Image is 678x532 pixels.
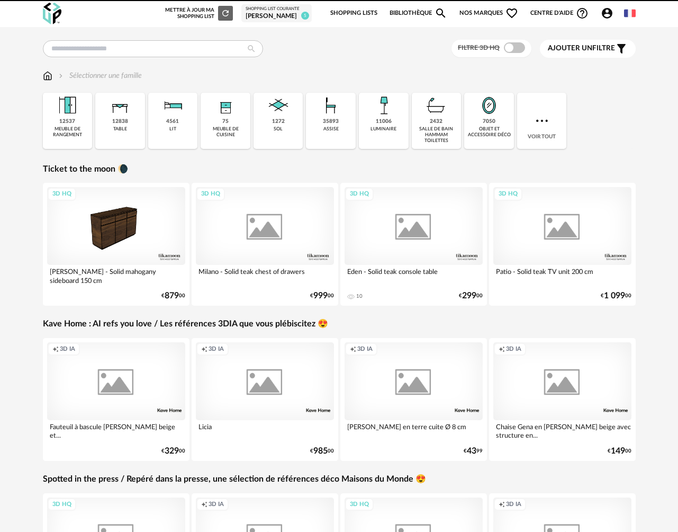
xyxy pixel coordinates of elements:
[272,118,285,125] div: 1272
[534,112,550,129] img: more.7b13dc1.svg
[196,188,225,201] div: 3D HQ
[370,126,396,132] div: luminaire
[340,338,487,461] a: Creation icon 3D IA [PERSON_NAME] en terre cuite Ø 8 cm €4399
[357,345,373,353] span: 3D IA
[323,126,339,132] div: assise
[192,338,338,461] a: Creation icon 3D IA Licia €98500
[246,12,308,21] div: [PERSON_NAME]
[601,292,631,299] div: € 00
[246,6,308,20] a: Shopping List courante [PERSON_NAME] 5
[48,188,76,201] div: 3D HQ
[493,420,631,441] div: Chaise Gena en [PERSON_NAME] beige avec structure en...
[43,474,426,485] a: Spotted in the press / Repéré dans la presse, une sélection de références déco Maisons du Monde 😍
[246,6,308,12] div: Shopping List courante
[459,292,483,299] div: € 00
[209,345,224,353] span: 3D IA
[107,93,133,118] img: Table.png
[201,501,207,509] span: Creation icon
[506,345,521,353] span: 3D IA
[113,126,127,132] div: table
[464,448,483,455] div: € 99
[390,2,448,24] a: BibliothèqueMagnify icon
[499,345,505,353] span: Creation icon
[345,420,483,441] div: [PERSON_NAME] en terre cuite Ø 8 cm
[323,118,339,125] div: 35893
[430,118,442,125] div: 2432
[459,2,519,24] span: Nos marques
[47,420,185,441] div: Fauteuil à bascule [PERSON_NAME] beige et...
[345,498,374,511] div: 3D HQ
[350,345,356,353] span: Creation icon
[376,118,392,125] div: 11006
[55,93,80,118] img: Meuble%20de%20rangement.png
[169,126,176,132] div: lit
[196,265,334,286] div: Milano - Solid teak chest of drawers
[165,6,233,21] div: Mettre à jour ma Shopping List
[608,448,631,455] div: € 00
[423,93,449,118] img: Salle%20de%20bain.png
[161,292,185,299] div: € 00
[274,126,283,132] div: sol
[467,126,511,138] div: objet et accessoire déco
[615,42,628,55] span: Filter icon
[301,12,309,20] span: 5
[330,2,377,24] a: Shopping Lists
[213,93,238,118] img: Rangement.png
[209,501,224,509] span: 3D IA
[57,70,65,81] img: svg+xml;base64,PHN2ZyB3aWR0aD0iMTYiIGhlaWdodD0iMTYiIHZpZXdCb3g9IjAgMCAxNiAxNiIgZmlsbD0ibm9uZSIgeG...
[483,118,495,125] div: 7050
[318,93,343,118] img: Assise.png
[43,183,189,306] a: 3D HQ [PERSON_NAME] - Solid mahogany sideboard 150 cm €87900
[601,7,613,20] span: Account Circle icon
[499,501,505,509] span: Creation icon
[467,448,476,455] span: 43
[266,93,291,118] img: Sol.png
[221,11,230,16] span: Refresh icon
[505,7,518,20] span: Heart Outline icon
[165,292,179,299] span: 879
[161,448,185,455] div: € 00
[310,292,334,299] div: € 00
[196,420,334,441] div: Licia
[548,45,592,52] span: Ajouter un
[435,7,447,20] span: Magnify icon
[310,448,334,455] div: € 00
[222,118,229,125] div: 75
[59,118,75,125] div: 12537
[576,7,589,20] span: Help Circle Outline icon
[43,3,61,24] img: OXP
[494,188,522,201] div: 3D HQ
[415,126,458,144] div: salle de bain hammam toilettes
[43,318,328,330] a: Kave Home : AI refs you love / Les références 3DIA que vous plébiscitez 😍
[548,44,615,53] span: filtre
[43,338,189,461] a: Creation icon 3D IA Fauteuil à bascule [PERSON_NAME] beige et... €32900
[601,7,618,20] span: Account Circle icon
[46,126,89,138] div: meuble de rangement
[52,345,59,353] span: Creation icon
[112,118,128,125] div: 12838
[489,183,636,306] a: 3D HQ Patio - Solid teak TV unit 200 cm €1 09900
[611,448,625,455] span: 149
[43,70,52,81] img: svg+xml;base64,PHN2ZyB3aWR0aD0iMTYiIGhlaWdodD0iMTciIHZpZXdCb3g9IjAgMCAxNiAxNyIgZmlsbD0ibm9uZSIgeG...
[530,7,589,20] span: Centre d'aideHelp Circle Outline icon
[345,265,483,286] div: Eden - Solid teak console table
[204,126,247,138] div: meuble de cuisine
[166,118,179,125] div: 4561
[48,498,76,511] div: 3D HQ
[624,7,636,19] img: fr
[604,292,625,299] span: 1 099
[517,93,567,149] div: Voir tout
[160,93,185,118] img: Literie.png
[47,265,185,286] div: [PERSON_NAME] - Solid mahogany sideboard 150 cm
[356,293,363,299] div: 10
[540,40,636,58] button: Ajouter unfiltre Filter icon
[313,292,328,299] span: 999
[345,188,374,201] div: 3D HQ
[57,70,142,81] div: Sélectionner une famille
[493,265,631,286] div: Patio - Solid teak TV unit 200 cm
[489,338,636,461] a: Creation icon 3D IA Chaise Gena en [PERSON_NAME] beige avec structure en... €14900
[43,164,128,175] a: Ticket to the moon 🌘
[506,501,521,509] span: 3D IA
[201,345,207,353] span: Creation icon
[165,448,179,455] span: 329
